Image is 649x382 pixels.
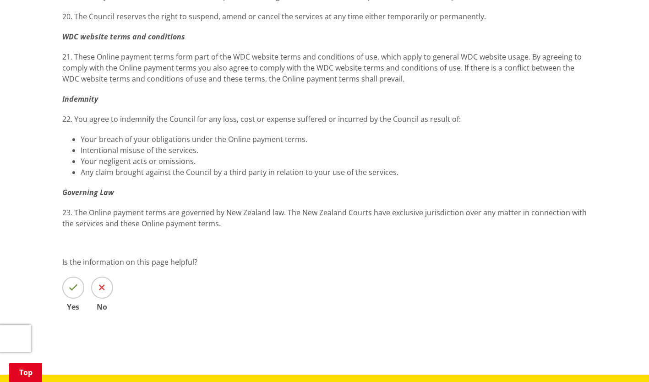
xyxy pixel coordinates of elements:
[81,134,587,145] li: Your breach of your obligations under the Online payment terms.
[62,303,84,311] span: Yes
[62,94,98,104] strong: Indemnity
[62,187,114,197] strong: Governing Law
[81,145,587,156] li: Intentional misuse of the services.
[91,303,113,311] span: No
[9,363,42,382] a: Top
[81,156,587,167] li: Your negligent acts or omissions.
[62,32,185,42] strong: WDC website terms and conditions
[62,256,587,267] p: Is the information on this page helpful?
[607,344,640,377] iframe: Messenger Launcher
[62,51,587,84] p: 21. These Online payment terms form part of the WDC website terms and conditions of use, which ap...
[62,11,587,22] p: 20. The Council reserves the right to suspend, amend or cancel the services at any time either te...
[62,207,587,229] p: 23. The Online payment terms are governed by New Zealand law. The New Zealand Courts have exclusi...
[62,114,587,125] p: 22. You agree to indemnify the Council for any loss, cost or expense suffered or incurred by the ...
[81,167,587,178] li: Any claim brought against the Council by a third party in relation to your use of the services.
